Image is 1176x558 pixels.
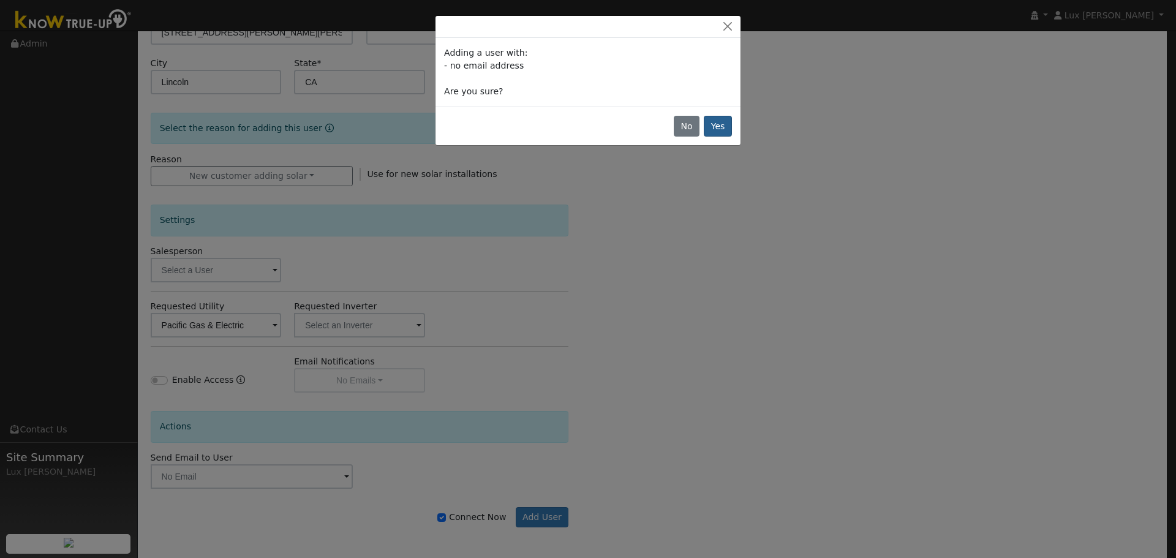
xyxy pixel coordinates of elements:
span: - no email address [444,61,524,70]
span: Adding a user with: [444,48,527,58]
span: Are you sure? [444,86,503,96]
button: Yes [704,116,732,137]
button: No [674,116,699,137]
button: Close [719,20,736,33]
